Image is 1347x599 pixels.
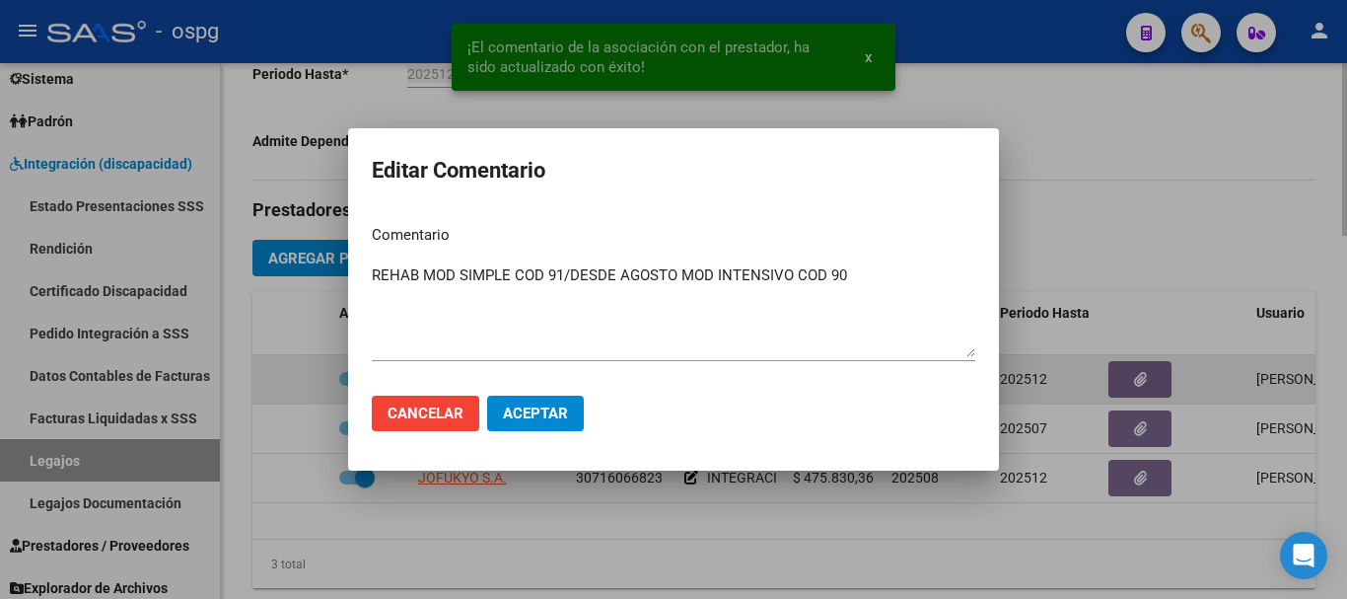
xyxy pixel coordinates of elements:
h2: Editar Comentario [372,152,975,189]
button: Aceptar [487,396,584,431]
span: Cancelar [388,405,463,422]
div: Open Intercom Messenger [1280,532,1327,579]
button: Cancelar [372,396,479,431]
span: Aceptar [503,405,568,422]
p: Comentario [372,224,975,247]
